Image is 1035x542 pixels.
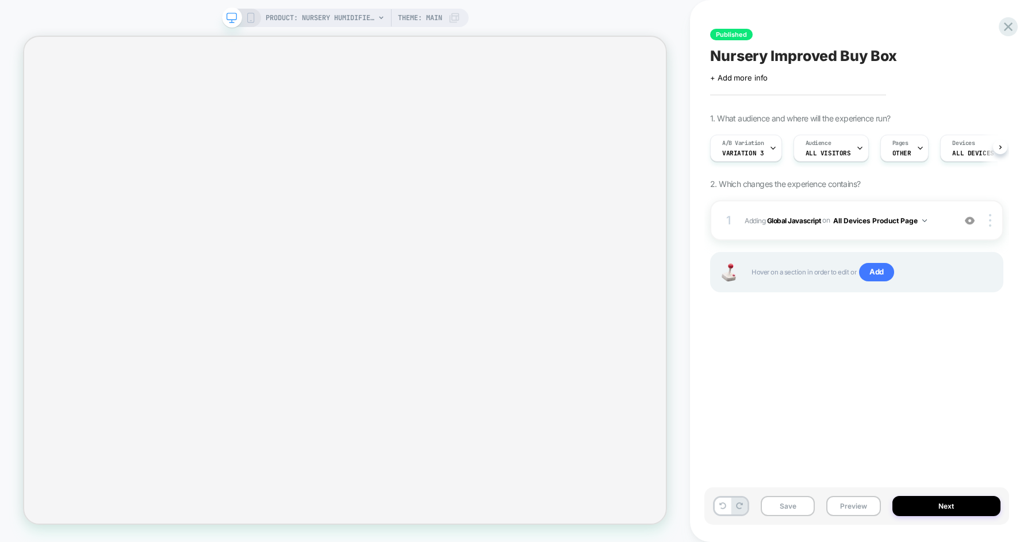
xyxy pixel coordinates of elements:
span: PRODUCT: Nursery Humidifier 2.0 [little dreams by canopy] [266,9,375,27]
span: + Add more info [710,73,768,82]
span: Adding [745,213,949,228]
span: Published [710,29,753,40]
span: Theme: MAIN [398,9,442,27]
span: All Visitors [806,149,851,157]
span: Variation 3 [722,149,764,157]
span: Add [859,263,894,281]
b: Global Javascript [767,216,821,224]
button: Next [892,496,1001,516]
span: OTHER [892,149,911,157]
span: Pages [892,139,908,147]
span: on [822,214,830,227]
button: Save [761,496,815,516]
span: A/B Variation [722,139,764,147]
iframe: To enrich screen reader interactions, please activate Accessibility in Grammarly extension settings [24,37,666,522]
button: All Devices Product Page [833,213,927,228]
img: close [989,214,991,227]
span: 1. What audience and where will the experience run? [710,113,890,123]
span: Devices [952,139,975,147]
span: Audience [806,139,831,147]
img: crossed eye [965,216,975,226]
span: ALL DEVICES [952,149,994,157]
span: 2. Which changes the experience contains? [710,179,860,189]
span: Nursery Improved Buy Box [710,47,897,64]
span: Hover on a section in order to edit or [752,263,991,281]
button: Preview [826,496,880,516]
div: 1 [723,210,734,231]
img: down arrow [922,219,927,222]
img: Joystick [717,264,740,281]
